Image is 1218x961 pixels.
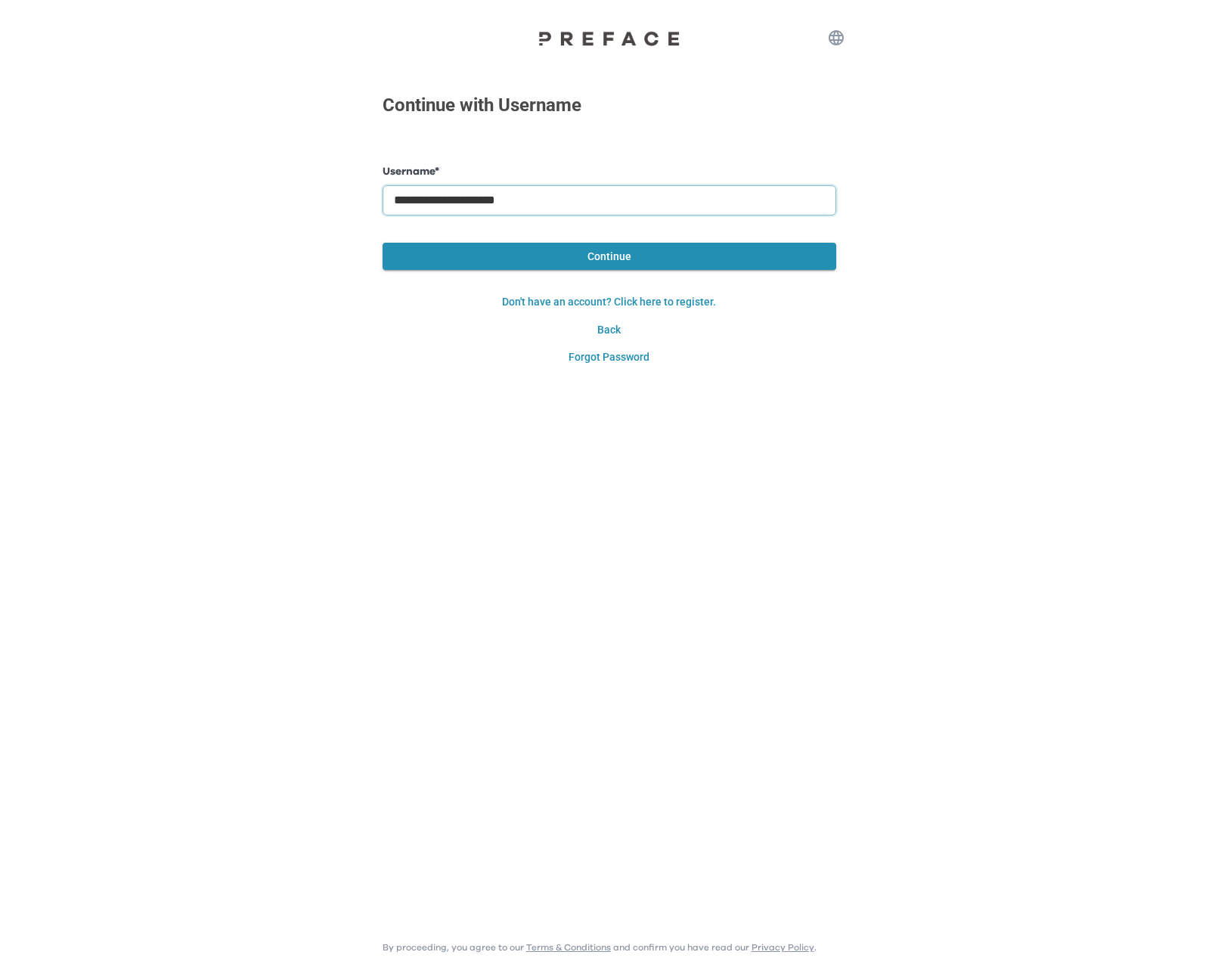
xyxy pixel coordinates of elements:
[383,941,817,953] p: By proceeding, you agree to our and confirm you have read our .
[383,343,836,371] button: Forgot Password
[526,943,611,952] a: Terms & Conditions
[383,243,836,271] button: Continue
[383,91,581,119] p: Continue with Username
[383,164,836,180] label: Username *
[383,288,836,316] button: Don't have an account? Click here to register.
[752,943,814,952] a: Privacy Policy
[383,316,836,344] button: Back
[534,30,685,46] img: Preface Logo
